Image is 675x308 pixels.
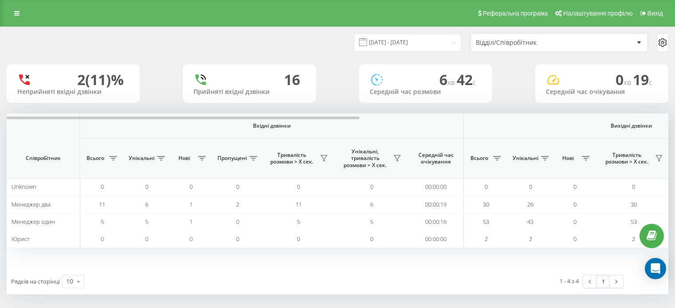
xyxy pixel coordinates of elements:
span: 0 [573,235,576,243]
div: 10 [66,277,73,286]
span: Середній час очікування [415,152,457,165]
td: 00:00:16 [408,213,464,230]
span: 0 [189,235,193,243]
span: 0 [236,235,239,243]
span: Нові [173,155,195,162]
span: Рядків на сторінці [11,277,60,285]
span: Співробітник [14,155,72,162]
span: 0 [189,183,193,191]
span: хв [624,78,633,87]
span: 2 [529,235,532,243]
span: 6 [439,70,457,89]
span: 2 [236,200,239,208]
span: 5 [145,218,148,226]
div: Неприйняті вхідні дзвінки [17,88,129,96]
span: 5 [370,218,373,226]
span: Вхідні дзвінки [103,122,440,129]
span: 6 [370,200,373,208]
span: Менеджер один [12,218,55,226]
span: 11 [99,200,105,208]
td: 00:00:00 [408,230,464,248]
span: 0 [145,183,148,191]
div: Середній час очікування [546,88,658,96]
span: c [649,78,652,87]
span: 19 [633,70,652,89]
span: Unknown [12,183,36,191]
div: Прийняті вхідні дзвінки [193,88,305,96]
span: Юрист [12,235,30,243]
span: 0 [297,183,300,191]
div: 16 [284,71,300,88]
span: Унікальні [513,155,538,162]
span: 0 [236,218,239,226]
span: Всього [468,155,490,162]
span: 1 [189,200,193,208]
span: 0 [370,235,373,243]
a: 1 [596,275,610,288]
span: 43 [527,218,533,226]
span: Налаштування профілю [563,10,632,17]
span: 0 [632,183,635,191]
span: Реферальна програма [483,10,548,17]
span: 1 [189,218,193,226]
span: 6 [145,200,148,208]
span: 30 [483,200,489,208]
span: 2 [485,235,488,243]
span: Пропущені [217,155,247,162]
span: 0 [573,183,576,191]
span: Менеджер два [12,200,51,208]
span: Вихід [647,10,663,17]
span: 0 [101,183,104,191]
span: 11 [296,200,302,208]
div: Відділ/Співробітник [476,39,582,47]
span: 0 [236,183,239,191]
span: 53 [483,218,489,226]
span: 30 [631,200,637,208]
td: 00:00:19 [408,195,464,213]
span: 53 [631,218,637,226]
span: Унікальні [129,155,154,162]
div: 1 - 4 з 4 [560,277,579,285]
span: 5 [297,218,300,226]
span: 0 [370,183,373,191]
td: 00:00:00 [408,178,464,195]
span: Унікальні, тривалість розмови > Х сек. [339,148,391,169]
span: 0 [573,218,576,226]
span: Тривалість розмови > Х сек. [601,152,652,165]
span: Тривалість розмови > Х сек. [266,152,317,165]
span: c [473,78,476,87]
div: 2 (11)% [77,71,124,88]
span: 0 [145,235,148,243]
div: Середній час розмови [370,88,482,96]
div: Open Intercom Messenger [645,258,666,279]
span: 2 [632,235,635,243]
span: хв [447,78,457,87]
span: 0 [485,183,488,191]
span: 5 [101,218,104,226]
span: 0 [573,200,576,208]
span: 0 [101,235,104,243]
span: Всього [84,155,107,162]
span: 0 [616,70,633,89]
span: Нові [557,155,579,162]
span: 26 [527,200,533,208]
span: 42 [457,70,476,89]
span: 0 [297,235,300,243]
span: 0 [529,183,532,191]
